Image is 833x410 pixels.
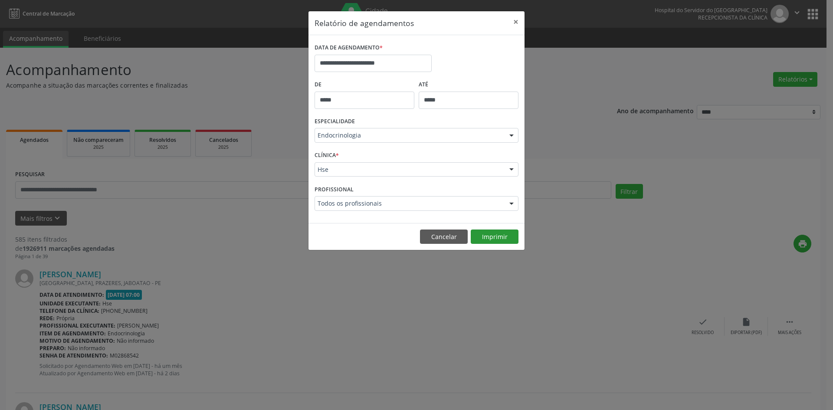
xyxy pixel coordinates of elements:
[318,131,501,140] span: Endocrinologia
[318,165,501,174] span: Hse
[318,199,501,208] span: Todos os profissionais
[420,230,468,244] button: Cancelar
[315,183,354,196] label: PROFISSIONAL
[507,11,525,33] button: Close
[315,41,383,55] label: DATA DE AGENDAMENTO
[419,78,518,92] label: ATÉ
[315,17,414,29] h5: Relatório de agendamentos
[315,115,355,128] label: ESPECIALIDADE
[315,149,339,162] label: CLÍNICA
[471,230,518,244] button: Imprimir
[315,78,414,92] label: De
